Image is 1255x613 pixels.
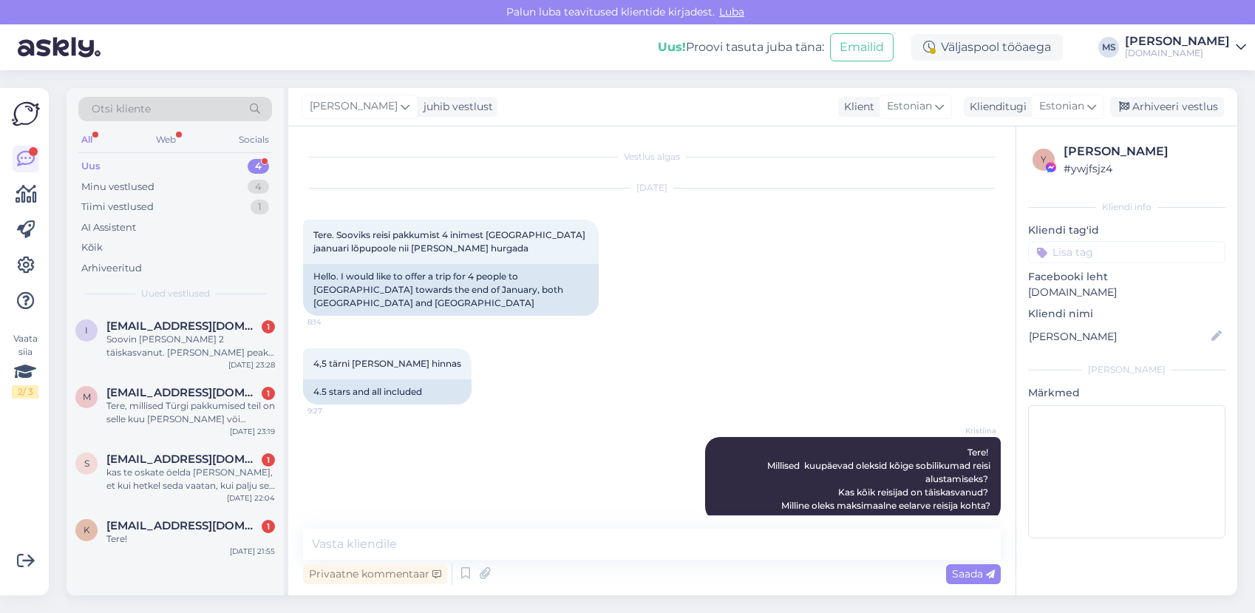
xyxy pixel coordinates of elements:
[81,220,136,235] div: AI Assistent
[84,524,90,535] span: K
[106,466,275,492] div: kas te oskate öelda [PERSON_NAME], et kui hetkel seda vaatan, kui palju see tegelik hind muutuda ...
[658,38,824,56] div: Proovi tasuta juba täna:
[141,287,210,300] span: Uued vestlused
[303,379,472,404] div: 4.5 stars and all included
[313,358,461,369] span: 4,5 tärni [PERSON_NAME] hinnas
[262,453,275,467] div: 1
[715,5,749,18] span: Luba
[887,98,932,115] span: Estonian
[92,101,151,117] span: Otsi kliente
[1125,35,1230,47] div: [PERSON_NAME]
[941,425,996,436] span: Kristiina
[307,316,363,328] span: 8:14
[418,99,493,115] div: juhib vestlust
[310,98,398,115] span: [PERSON_NAME]
[838,99,874,115] div: Klient
[303,264,599,316] div: Hello. I would like to offer a trip for 4 people to [GEOGRAPHIC_DATA] towards the end of January,...
[230,546,275,557] div: [DATE] 21:55
[81,240,103,255] div: Kõik
[1028,306,1225,322] p: Kliendi nimi
[1039,98,1084,115] span: Estonian
[248,180,269,194] div: 4
[227,492,275,504] div: [DATE] 22:04
[952,567,995,580] span: Saada
[228,359,275,370] div: [DATE] 23:28
[83,391,91,402] span: M
[964,99,1027,115] div: Klienditugi
[1028,241,1225,263] input: Lisa tag
[106,399,275,426] div: Tere, millised Türgi pakkumised teil on selle kuu [PERSON_NAME] vōi järgmise alguses, väljamine [...
[1064,160,1221,177] div: # ywjfsjz4
[307,405,363,416] span: 9:27
[12,332,38,399] div: Vaata siia
[303,150,1001,163] div: Vestlus algas
[313,229,588,254] span: Tere. Sooviks reisi pakkumist 4 inimest [GEOGRAPHIC_DATA] jaanuari lõpupoole nii [PERSON_NAME] hu...
[81,200,154,214] div: Tiimi vestlused
[106,386,260,399] span: Maryz_1@hotmail.com
[78,130,95,149] div: All
[1110,97,1224,117] div: Arhiveeri vestlus
[81,261,142,276] div: Arhiveeritud
[1028,223,1225,238] p: Kliendi tag'id
[830,33,894,61] button: Emailid
[1125,47,1230,59] div: [DOMAIN_NAME]
[153,130,179,149] div: Web
[12,385,38,399] div: 2 / 3
[106,519,260,532] span: Katimannik@gmail.ee
[12,100,40,128] img: Askly Logo
[1125,35,1246,59] a: [PERSON_NAME][DOMAIN_NAME]
[230,426,275,437] div: [DATE] 23:19
[1028,363,1225,376] div: [PERSON_NAME]
[303,181,1001,194] div: [DATE]
[1041,154,1047,165] span: y
[236,130,272,149] div: Socials
[84,458,89,469] span: s
[262,320,275,333] div: 1
[85,325,88,336] span: I
[262,387,275,400] div: 1
[251,200,269,214] div: 1
[106,333,275,359] div: Soovin [PERSON_NAME] 2 täiskasvanut. [PERSON_NAME] peaks algmaga 17.10 [PERSON_NAME] 7 päeva. [PE...
[1098,37,1119,58] div: MS
[658,40,686,54] b: Uus!
[1029,328,1208,345] input: Lisa nimi
[262,520,275,533] div: 1
[1028,269,1225,285] p: Facebooki leht
[911,34,1063,61] div: Väljaspool tööaega
[1064,143,1221,160] div: [PERSON_NAME]
[1028,285,1225,300] p: [DOMAIN_NAME]
[303,564,447,584] div: Privaatne kommentaar
[106,532,275,546] div: Tere!
[106,453,260,466] span: sirlilo89@gmail.com
[1028,385,1225,401] p: Märkmed
[1028,200,1225,214] div: Kliendi info
[81,159,101,174] div: Uus
[106,319,260,333] span: Imfo@gardenistas.eu
[81,180,154,194] div: Minu vestlused
[248,159,269,174] div: 4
